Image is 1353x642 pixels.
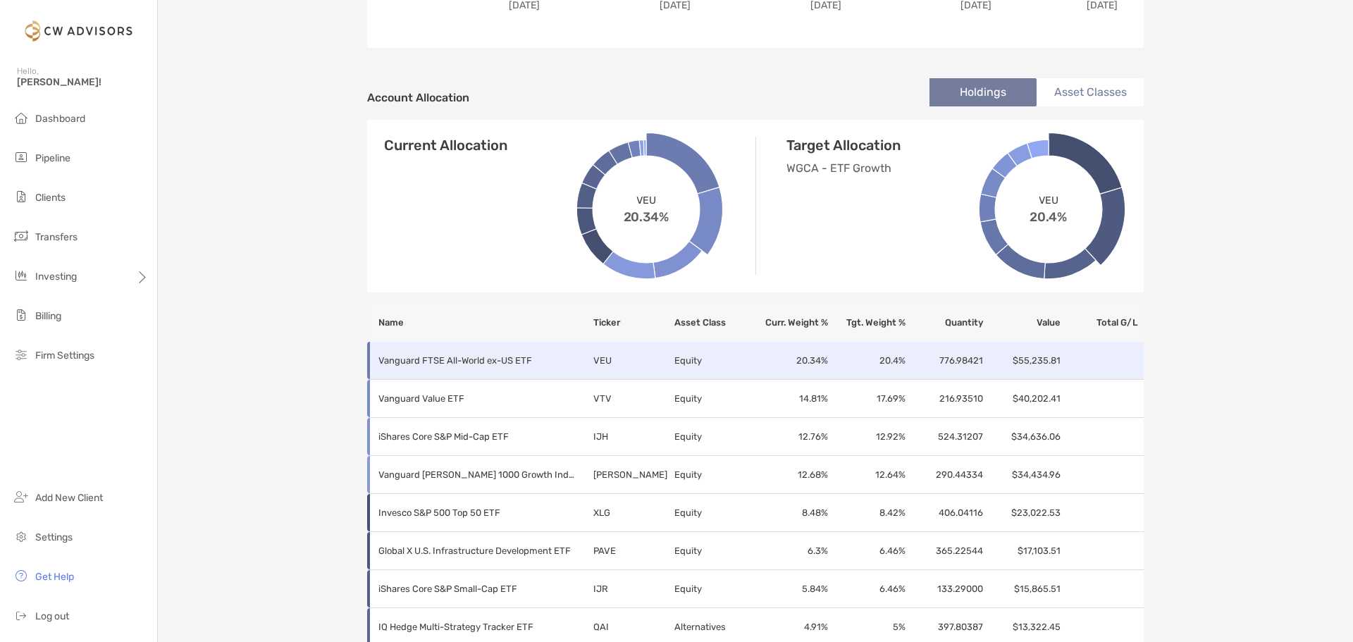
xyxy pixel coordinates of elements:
span: 20.4% [1030,206,1067,224]
td: 14.81 % [751,380,829,418]
td: $55,235.81 [984,342,1061,380]
p: iShares Core S&P Small-Cap ETF [378,580,576,598]
th: Total G/L [1061,304,1144,342]
span: VEU [1039,194,1058,206]
p: Vanguard Value ETF [378,390,576,407]
span: 20.34% [624,206,669,224]
th: Value [984,304,1061,342]
img: investing icon [13,267,30,284]
img: get-help icon [13,567,30,584]
span: [PERSON_NAME]! [17,76,149,88]
span: Settings [35,531,73,543]
td: IJR [593,570,674,608]
img: settings icon [13,528,30,545]
p: WGCA - ETF Growth [786,159,1005,177]
span: Add New Client [35,492,103,504]
td: $34,636.06 [984,418,1061,456]
img: firm-settings icon [13,346,30,363]
td: $15,865.51 [984,570,1061,608]
p: Vanguard Russell 1000 Growth Index Fund [378,466,576,483]
h4: Account Allocation [367,91,469,104]
td: Equity [674,570,751,608]
span: Firm Settings [35,350,94,362]
th: Ticker [593,304,674,342]
td: 12.92 % [829,418,906,456]
td: 20.34 % [751,342,829,380]
td: VTV [593,380,674,418]
td: 6.46 % [829,532,906,570]
p: IQ Hedge Multi-Strategy Tracker ETF [378,618,576,636]
li: Asset Classes [1037,78,1144,106]
td: 17.69 % [829,380,906,418]
span: Billing [35,310,61,322]
p: Global X U.S. Infrastructure Development ETF [378,542,576,560]
td: 5.84 % [751,570,829,608]
th: Asset Class [674,304,751,342]
img: clients icon [13,188,30,205]
td: 20.4 % [829,342,906,380]
h4: Target Allocation [786,137,1005,154]
span: Dashboard [35,113,85,125]
td: Equity [674,532,751,570]
td: XLG [593,494,674,532]
span: Log out [35,610,69,622]
td: PAVE [593,532,674,570]
td: $40,202.41 [984,380,1061,418]
td: Equity [674,494,751,532]
span: Pipeline [35,152,70,164]
td: Equity [674,380,751,418]
li: Holdings [929,78,1037,106]
th: Curr. Weight % [751,304,829,342]
td: 8.42 % [829,494,906,532]
td: 290.44334 [906,456,984,494]
p: Vanguard FTSE All-World ex-US ETF [378,352,576,369]
img: logout icon [13,607,30,624]
td: 776.98421 [906,342,984,380]
span: Get Help [35,571,74,583]
td: $34,434.96 [984,456,1061,494]
td: Equity [674,342,751,380]
td: Equity [674,456,751,494]
td: 216.93510 [906,380,984,418]
img: dashboard icon [13,109,30,126]
img: Zoe Logo [17,6,140,56]
span: Clients [35,192,66,204]
p: iShares Core S&P Mid-Cap ETF [378,428,576,445]
span: Investing [35,271,77,283]
td: 8.48 % [751,494,829,532]
td: Equity [674,418,751,456]
span: Transfers [35,231,78,243]
td: $23,022.53 [984,494,1061,532]
td: 133.29000 [906,570,984,608]
th: Name [367,304,593,342]
td: IJH [593,418,674,456]
td: 406.04116 [906,494,984,532]
td: 12.64 % [829,456,906,494]
img: transfers icon [13,228,30,245]
td: 12.76 % [751,418,829,456]
td: 365.22544 [906,532,984,570]
td: [PERSON_NAME] [593,456,674,494]
th: Tgt. Weight % [829,304,906,342]
img: pipeline icon [13,149,30,166]
p: Invesco S&P 500 Top 50 ETF [378,504,576,521]
td: 524.31207 [906,418,984,456]
h4: Current Allocation [384,137,507,154]
th: Quantity [906,304,984,342]
td: 6.46 % [829,570,906,608]
td: VEU [593,342,674,380]
img: billing icon [13,307,30,323]
span: VEU [636,194,656,206]
img: add_new_client icon [13,488,30,505]
td: $17,103.51 [984,532,1061,570]
td: 6.3 % [751,532,829,570]
td: 12.68 % [751,456,829,494]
